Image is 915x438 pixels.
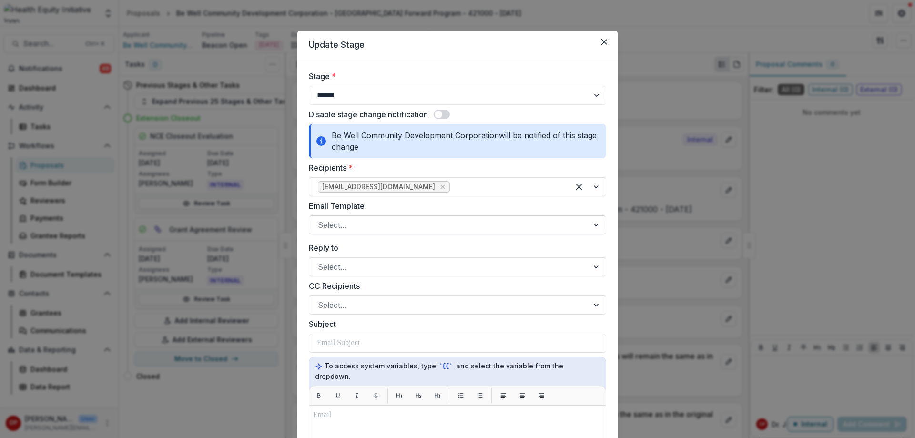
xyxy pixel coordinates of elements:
button: List [453,388,468,403]
label: Email Template [309,200,600,212]
button: Italic [349,388,365,403]
button: Strikethrough [368,388,384,403]
label: Recipients [309,162,600,173]
label: CC Recipients [309,280,600,292]
button: Align center [515,388,530,403]
label: Subject [309,318,600,330]
button: H2 [411,388,426,403]
button: Align right [534,388,549,403]
label: Reply to [309,242,600,254]
p: To access system variables, type and select the variable from the dropdown. [315,361,600,381]
button: Close [597,34,612,50]
div: Be Well Community Development Corporation will be notified of this stage change [309,124,606,158]
label: Stage [309,71,600,82]
span: [EMAIL_ADDRESS][DOMAIN_NAME] [322,183,435,191]
div: Clear selected options [571,179,587,194]
button: Align left [496,388,511,403]
button: List [472,388,488,403]
header: Update Stage [297,31,618,59]
button: H1 [392,388,407,403]
div: Remove kandy@bewellcdc.org [438,182,447,192]
button: H3 [430,388,445,403]
label: Disable stage change notification [309,109,428,120]
code: `{{` [438,361,454,371]
button: Underline [330,388,346,403]
button: Bold [311,388,326,403]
